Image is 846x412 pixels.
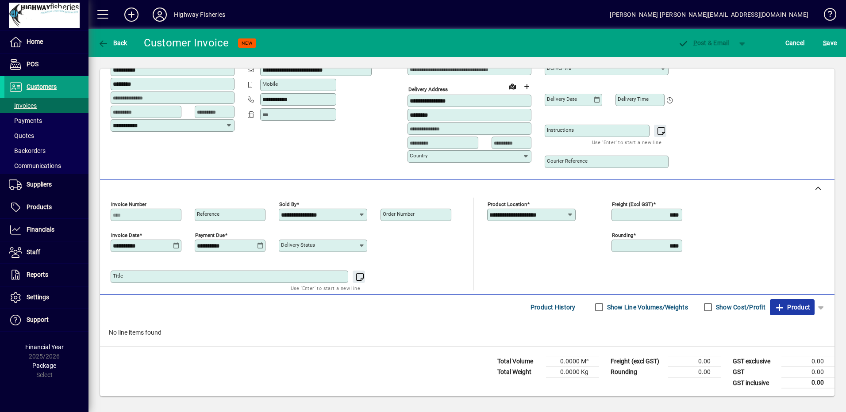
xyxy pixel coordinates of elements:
[291,283,360,293] mat-hint: Use 'Enter' to start a new line
[27,248,40,256] span: Staff
[673,35,734,51] button: Post & Email
[4,241,88,263] a: Staff
[4,158,88,173] a: Communications
[111,201,146,207] mat-label: Invoice number
[668,367,721,378] td: 0.00
[605,303,688,312] label: Show Line Volumes/Weights
[821,35,839,51] button: Save
[728,378,781,389] td: GST inclusive
[781,367,834,378] td: 0.00
[774,300,810,314] span: Product
[27,316,49,323] span: Support
[4,31,88,53] a: Home
[383,211,415,217] mat-label: Order number
[547,158,588,164] mat-label: Courier Reference
[612,232,633,238] mat-label: Rounding
[546,356,599,367] td: 0.0000 M³
[9,162,61,169] span: Communications
[4,143,88,158] a: Backorders
[823,36,837,50] span: ave
[618,96,649,102] mat-label: Delivery time
[785,36,805,50] span: Cancel
[9,102,37,109] span: Invoices
[197,211,219,217] mat-label: Reference
[781,378,834,389] td: 0.00
[195,232,225,238] mat-label: Payment due
[111,232,139,238] mat-label: Invoice date
[27,271,48,278] span: Reports
[519,80,534,94] button: Choose address
[281,242,315,248] mat-label: Delivery status
[493,367,546,378] td: Total Weight
[728,367,781,378] td: GST
[610,8,808,22] div: [PERSON_NAME] [PERSON_NAME][EMAIL_ADDRESS][DOMAIN_NAME]
[27,38,43,45] span: Home
[527,299,579,315] button: Product History
[547,96,577,102] mat-label: Delivery date
[4,128,88,143] a: Quotes
[493,356,546,367] td: Total Volume
[606,367,668,378] td: Rounding
[279,201,296,207] mat-label: Sold by
[27,294,49,301] span: Settings
[9,147,46,154] span: Backorders
[770,299,815,315] button: Product
[546,367,599,378] td: 0.0000 Kg
[4,113,88,128] a: Payments
[4,264,88,286] a: Reports
[728,356,781,367] td: GST exclusive
[9,117,42,124] span: Payments
[612,201,653,207] mat-label: Freight (excl GST)
[606,356,668,367] td: Freight (excl GST)
[4,286,88,309] a: Settings
[100,319,834,346] div: No line items found
[242,40,253,46] span: NEW
[714,303,765,312] label: Show Cost/Profit
[4,98,88,113] a: Invoices
[4,174,88,196] a: Suppliers
[27,181,52,188] span: Suppliers
[32,362,56,369] span: Package
[592,137,661,147] mat-hint: Use 'Enter' to start a new line
[4,309,88,331] a: Support
[783,35,807,51] button: Cancel
[144,36,229,50] div: Customer Invoice
[817,2,835,31] a: Knowledge Base
[113,273,123,279] mat-label: Title
[678,39,729,46] span: ost & Email
[4,196,88,218] a: Products
[262,81,278,87] mat-label: Mobile
[668,356,721,367] td: 0.00
[531,300,576,314] span: Product History
[693,39,697,46] span: P
[96,35,130,51] button: Back
[823,39,827,46] span: S
[9,132,34,139] span: Quotes
[27,61,38,68] span: POS
[27,226,54,233] span: Financials
[174,8,225,22] div: Highway Fisheries
[410,153,427,159] mat-label: Country
[27,203,52,210] span: Products
[146,7,174,23] button: Profile
[98,39,127,46] span: Back
[117,7,146,23] button: Add
[505,79,519,93] a: View on map
[781,356,834,367] td: 0.00
[88,35,137,51] app-page-header-button: Back
[488,201,527,207] mat-label: Product location
[27,83,57,90] span: Customers
[4,219,88,241] a: Financials
[547,127,574,133] mat-label: Instructions
[25,343,64,351] span: Financial Year
[4,53,88,76] a: POS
